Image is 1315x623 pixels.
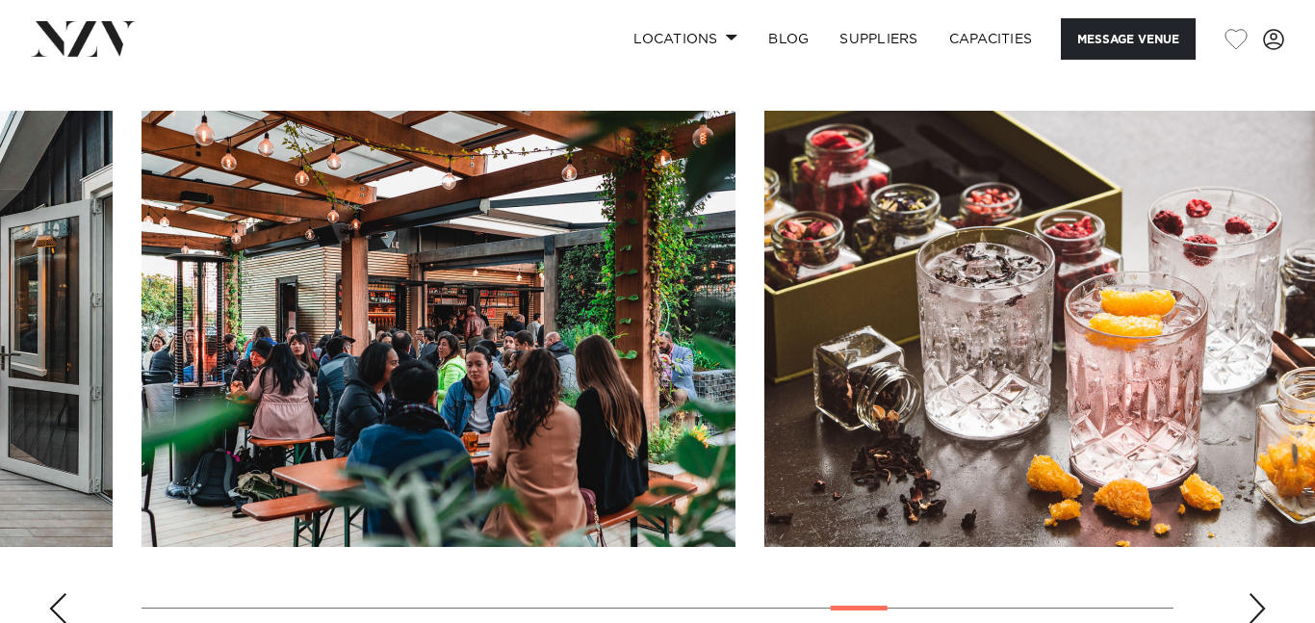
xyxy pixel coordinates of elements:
swiper-slide: 21 / 30 [142,111,735,547]
button: Message Venue [1061,18,1196,60]
a: Locations [618,18,753,60]
img: nzv-logo.png [31,21,136,56]
a: BLOG [753,18,824,60]
a: SUPPLIERS [824,18,933,60]
a: Capacities [934,18,1048,60]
